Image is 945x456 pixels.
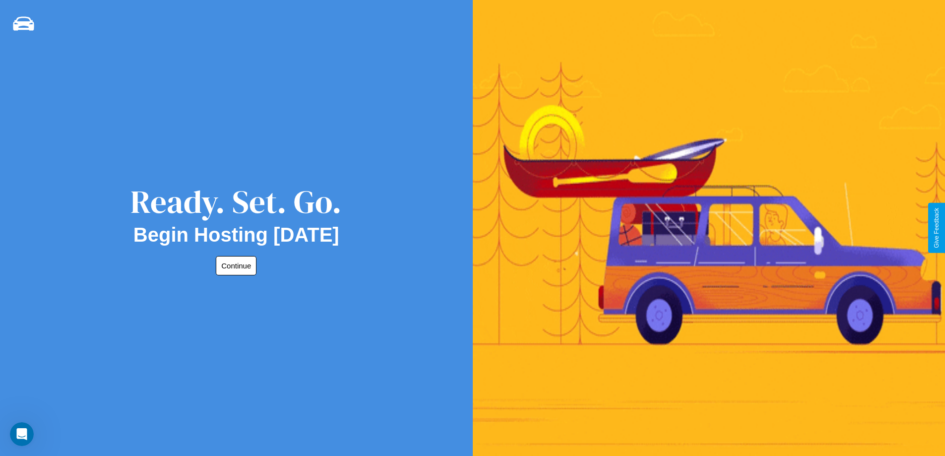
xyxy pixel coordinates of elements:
[130,180,342,224] div: Ready. Set. Go.
[133,224,339,246] h2: Begin Hosting [DATE]
[10,422,34,446] iframe: Intercom live chat
[933,208,940,248] div: Give Feedback
[216,256,256,275] button: Continue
